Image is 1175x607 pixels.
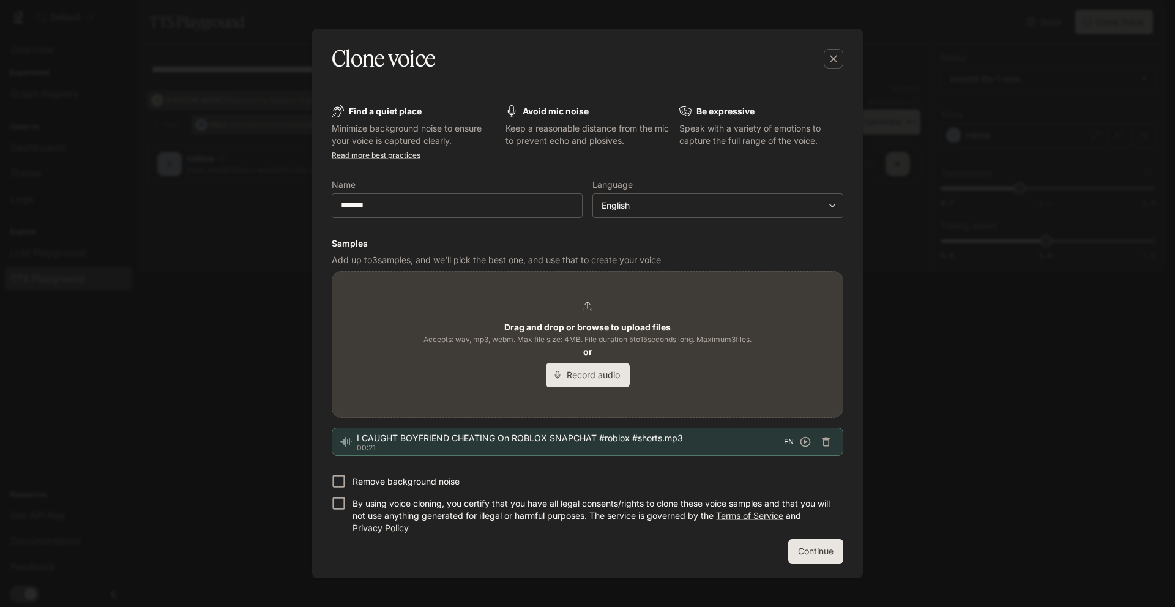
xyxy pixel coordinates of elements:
p: By using voice cloning, you certify that you have all legal consents/rights to clone these voice ... [352,497,834,534]
b: Avoid mic noise [523,106,589,116]
span: EN [784,436,794,448]
p: Speak with a variety of emotions to capture the full range of the voice. [679,122,843,147]
b: or [583,346,592,357]
span: I CAUGHT BOYFRIEND CHEATING On ROBLOX SNAPCHAT #roblox #shorts.mp3 [357,432,784,444]
p: Remove background noise [352,475,460,488]
button: Continue [788,539,843,564]
p: Name [332,181,356,189]
div: English [602,199,823,212]
p: Language [592,181,633,189]
b: Drag and drop or browse to upload files [504,322,671,332]
a: Privacy Policy [352,523,409,533]
p: Add up to 3 samples, and we'll pick the best one, and use that to create your voice [332,254,843,266]
h6: Samples [332,237,843,250]
h5: Clone voice [332,43,435,74]
b: Be expressive [696,106,755,116]
p: 00:21 [357,444,784,452]
a: Read more best practices [332,151,420,160]
p: Keep a reasonable distance from the mic to prevent echo and plosives. [505,122,670,147]
p: Minimize background noise to ensure your voice is captured clearly. [332,122,496,147]
a: Terms of Service [716,510,783,521]
span: Accepts: wav, mp3, webm. Max file size: 4MB. File duration 5 to 15 seconds long. Maximum 3 files. [423,333,752,346]
button: Record audio [546,363,630,387]
div: English [593,199,843,212]
b: Find a quiet place [349,106,422,116]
